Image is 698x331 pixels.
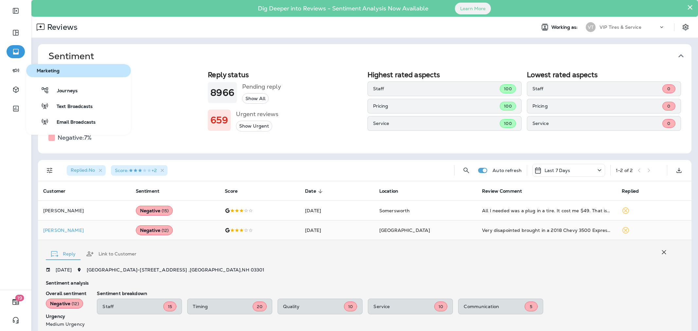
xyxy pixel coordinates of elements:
p: Urgency [46,314,86,319]
span: 20 [257,304,262,309]
p: Pricing [532,103,662,109]
button: Marketing [26,64,131,77]
td: [DATE] [300,201,374,220]
button: Show All [242,93,269,104]
span: Marketing [29,68,128,74]
button: Learn More [455,3,491,14]
h2: Reply status [208,71,362,79]
h2: Lowest rated aspects [527,71,681,79]
td: [DATE] [300,220,374,240]
span: Text Broadcasts [49,104,93,110]
span: Working as: [551,25,579,30]
span: 15 [168,304,172,309]
h1: Sentiment [48,51,94,61]
button: Link to Customer [81,242,142,266]
p: Pricing [373,103,500,109]
p: [DATE] [56,267,72,272]
p: Timing [193,304,253,309]
div: All I needed was a plug in a tire. It cost me $49. That is ridiculous. [482,207,611,214]
button: Email Broadcasts [26,115,131,128]
h5: Urgent reviews [236,109,278,119]
p: [PERSON_NAME] [43,228,125,233]
span: [GEOGRAPHIC_DATA] - [STREET_ADDRESS] , [GEOGRAPHIC_DATA] , NH 03301 [87,267,265,273]
span: [GEOGRAPHIC_DATA] [379,227,430,233]
p: Reviews [45,22,78,32]
span: Review Comment [482,188,522,194]
span: 19 [15,295,24,301]
p: Last 7 Days [545,168,570,173]
span: Sentiment [136,188,159,194]
span: Date [305,188,316,194]
button: Search Reviews [460,164,473,177]
span: 100 [504,103,511,109]
button: Filters [43,164,56,177]
span: 100 [504,86,511,92]
button: Export as CSV [672,164,686,177]
span: 0 [667,86,670,92]
button: Journeys [26,84,131,97]
button: Settings [680,21,691,33]
button: Reply [46,242,81,266]
div: Click to view Customer Drawer [43,228,125,233]
span: ( 15 ) [162,208,169,214]
span: ( 12 ) [162,228,169,233]
span: ( 12 ) [72,301,79,306]
p: Sentiment analysis [46,280,671,286]
span: 0 [667,103,670,109]
div: 1 - 2 of 2 [616,168,633,173]
span: 0 [667,121,670,126]
p: Quality [283,304,344,309]
h2: Highest rated aspects [367,71,522,79]
p: Staff [102,304,163,309]
button: Close [687,2,693,12]
button: Expand Sidebar [7,4,25,17]
p: Staff [532,86,662,91]
h5: Pending reply [242,81,281,92]
span: Email Broadcasts [49,119,96,126]
h5: Negative: 7 % [58,132,92,143]
h1: 8966 [210,87,234,98]
div: VT [586,22,596,32]
p: Service [373,304,434,309]
span: Score : +2 [115,167,157,173]
p: VIP Tires & Service [600,25,641,30]
span: Location [379,188,398,194]
div: Negative [136,225,173,235]
button: Text Broadcasts [26,99,131,113]
span: Customer [43,188,65,194]
p: Service [532,121,662,126]
span: Somersworth [379,208,410,214]
p: Sentiment breakdown [97,291,671,296]
button: Show Urgent [236,121,272,131]
div: Negative [136,206,173,216]
p: Staff [373,86,500,91]
p: Dig Deeper into Reviews - Sentiment Analysis Now Available [239,8,447,9]
p: Communication [464,304,525,309]
span: Score [225,188,238,194]
p: Auto refresh [492,168,522,173]
p: Medium Urgency [46,322,86,327]
span: 100 [504,121,511,126]
p: [PERSON_NAME] [43,208,125,213]
span: 5 [530,304,532,309]
div: Very disapointed brought in a 2018 Chevy 3500 Express for a balance and rotation having 2 tires l... [482,227,611,234]
p: Service [373,121,500,126]
span: 10 [438,304,443,309]
div: Negative [46,299,83,308]
p: Overall sentiment [46,291,86,296]
span: Journeys [49,88,78,94]
span: Replied : No [71,167,95,173]
h1: 659 [210,115,228,126]
span: 10 [348,304,353,309]
span: Replied [622,188,639,194]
